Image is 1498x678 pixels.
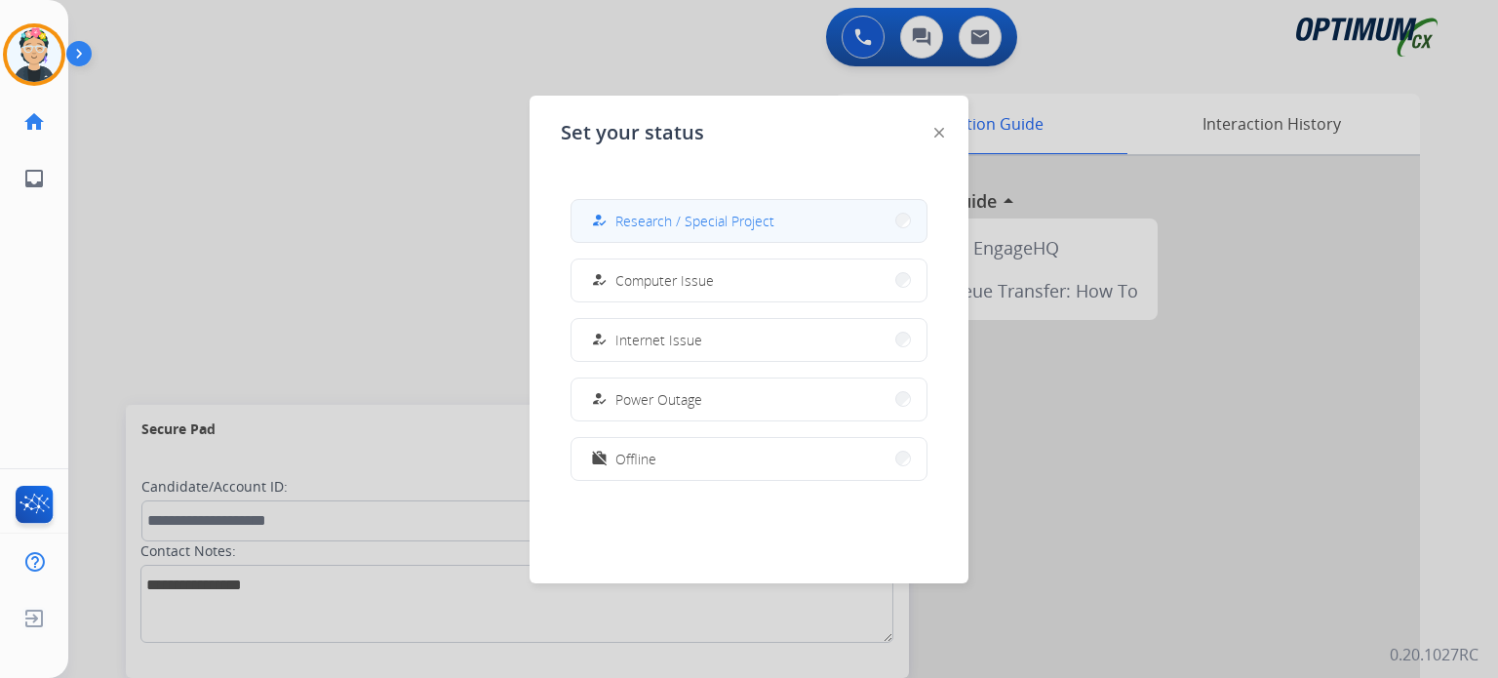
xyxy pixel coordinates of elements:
button: Offline [572,438,926,480]
span: Offline [615,449,656,469]
span: Internet Issue [615,330,702,350]
mat-icon: how_to_reg [591,272,608,289]
button: Internet Issue [572,319,926,361]
mat-icon: work_off [591,451,608,467]
button: Power Outage [572,379,926,420]
span: Research / Special Project [615,211,774,231]
mat-icon: how_to_reg [591,391,608,408]
p: 0.20.1027RC [1390,643,1478,666]
span: Computer Issue [615,270,714,291]
img: close-button [934,128,944,138]
mat-icon: inbox [22,167,46,190]
mat-icon: how_to_reg [591,332,608,348]
mat-icon: home [22,110,46,134]
img: avatar [7,27,61,82]
button: Research / Special Project [572,200,926,242]
span: Power Outage [615,389,702,410]
button: Computer Issue [572,259,926,301]
mat-icon: how_to_reg [591,213,608,229]
span: Set your status [561,119,704,146]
